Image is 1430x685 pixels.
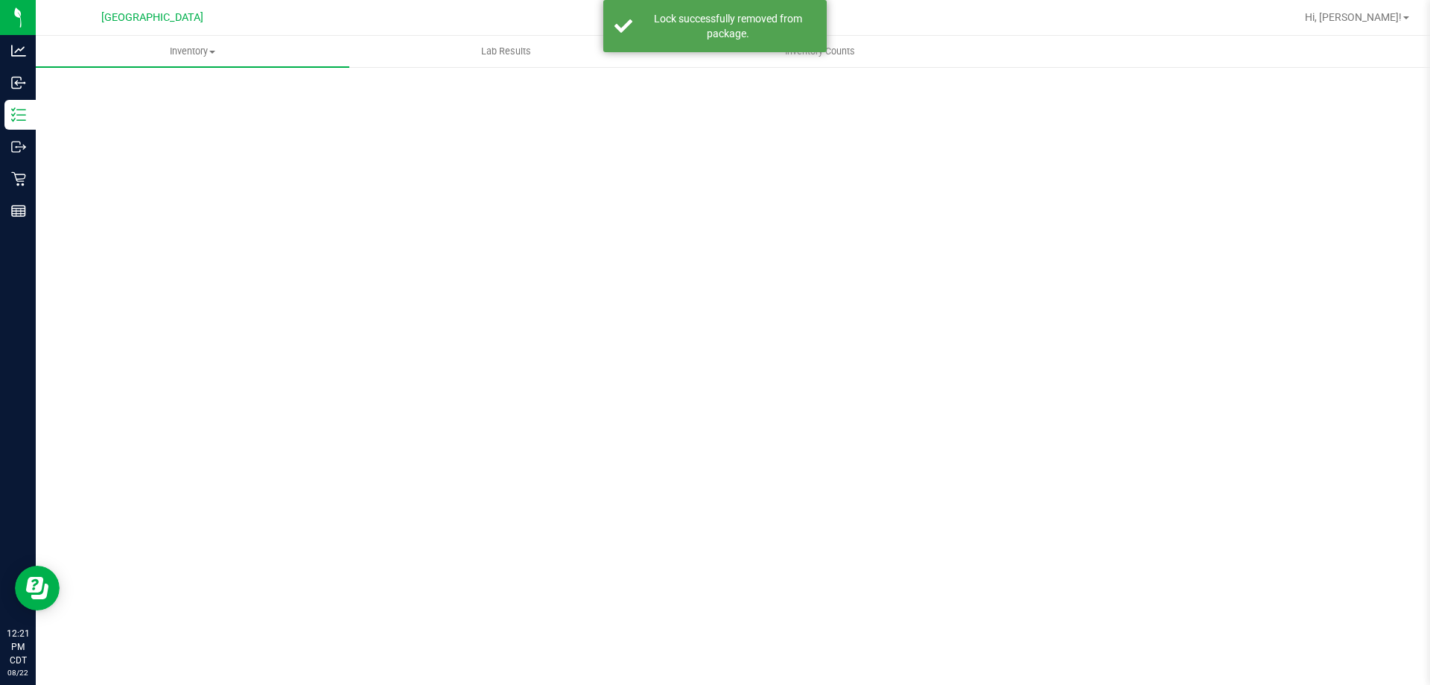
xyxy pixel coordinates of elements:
[11,171,26,186] inline-svg: Retail
[7,627,29,667] p: 12:21 PM CDT
[461,45,551,58] span: Lab Results
[11,203,26,218] inline-svg: Reports
[15,566,60,610] iframe: Resource center
[7,667,29,678] p: 08/22
[1305,11,1402,23] span: Hi, [PERSON_NAME]!
[11,139,26,154] inline-svg: Outbound
[11,43,26,58] inline-svg: Analytics
[36,36,349,67] a: Inventory
[36,45,349,58] span: Inventory
[349,36,663,67] a: Lab Results
[101,11,203,24] span: [GEOGRAPHIC_DATA]
[641,11,816,41] div: Lock successfully removed from package.
[11,107,26,122] inline-svg: Inventory
[11,75,26,90] inline-svg: Inbound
